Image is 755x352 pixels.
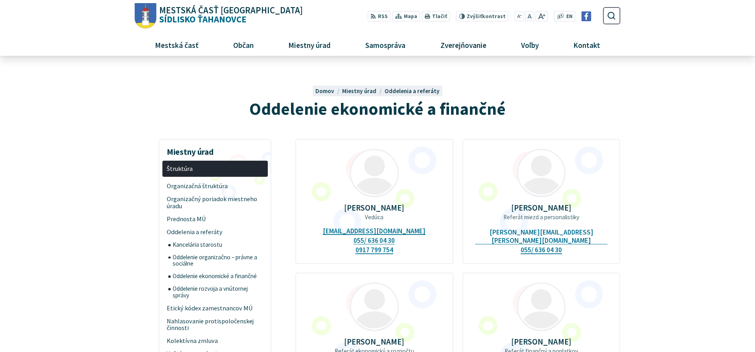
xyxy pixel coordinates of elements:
[582,11,591,21] img: Prejsť na Facebook stránku
[467,13,482,20] span: Zvýšiť
[274,34,345,55] a: Miestny úrad
[385,87,440,95] a: Oddelenia a referáty
[378,13,388,21] span: RSS
[308,214,440,221] p: Vedúca
[392,11,420,22] a: Mapa
[518,34,541,55] span: Voľby
[404,13,417,21] span: Mapa
[475,214,608,221] p: Referát miezd a personalistiky
[162,141,268,158] h3: Miestny úrad
[536,11,548,22] button: Zväčšiť veľkosť písma
[570,34,603,55] span: Kontakt
[514,11,524,22] button: Zmenšiť veľkosť písma
[355,246,393,254] a: 0917 799 754
[342,87,384,95] a: Miestny úrad
[167,302,263,315] span: Etický kódex zamestnancov MÚ
[315,87,334,95] span: Domov
[315,87,342,95] a: Domov
[167,225,263,238] span: Oddelenia a referáty
[162,192,268,213] a: Organizačný poriadok miestneho úradu
[363,34,409,55] span: Samospráva
[456,11,508,22] button: Zvýšiťkontrast
[162,225,268,238] a: Oddelenia a referáty
[354,236,395,245] a: 055/ 636 04 30
[168,238,268,251] a: Kancelária starostu
[167,315,263,335] span: Nahlasovanie protispoločenskej činnosti
[162,213,268,225] a: Prednosta MÚ
[162,161,268,177] a: Štruktúra
[351,34,420,55] a: Samospráva
[168,270,268,283] a: Oddelenie ekonomické a finančné
[134,3,156,29] img: Prejsť na domovskú stránku
[168,283,268,302] a: Oddelenie rozvoja a vnútornej správy
[566,13,573,21] span: EN
[367,11,390,22] a: RSS
[173,283,263,302] span: Oddelenie rozvoja a vnútornej správy
[475,337,608,346] p: [PERSON_NAME]
[173,251,263,270] span: Oddelenie organizačno – právne a sociálne
[162,315,268,335] a: Nahlasovanie protispoločenskej činnosti
[521,246,562,254] a: 055/ 636 04 30
[506,34,553,55] a: Voľby
[525,11,534,22] button: Nastaviť pôvodnú veľkosť písma
[141,34,213,55] a: Mestská časť
[162,302,268,315] a: Etický kódex zamestnancov MÚ
[156,6,303,24] span: Sídlisko Ťahanovce
[167,192,263,213] span: Organizačný poriadok miestneho úradu
[167,162,263,175] span: Štruktúra
[308,203,440,212] p: [PERSON_NAME]
[162,335,268,348] a: Kolektívna zmluva
[249,98,506,119] span: Oddelenie ekonomické a finančné
[173,238,263,251] span: Kancelária starostu
[167,213,263,225] span: Prednosta MÚ
[559,34,614,55] a: Kontakt
[152,34,202,55] span: Mestská časť
[167,180,263,192] span: Organizačná štruktúra
[219,34,268,55] a: Občan
[422,11,450,22] button: Tlačiť
[159,6,303,15] span: Mestská časť [GEOGRAPHIC_DATA]
[168,251,268,270] a: Oddelenie organizačno – právne a sociálne
[173,270,263,283] span: Oddelenie ekonomické a finančné
[467,13,506,20] span: kontrast
[134,3,302,29] a: Logo Sídlisko Ťahanovce, prejsť na domovskú stránku.
[162,180,268,192] a: Organizačná štruktúra
[432,13,447,20] span: Tlačiť
[342,87,376,95] span: Miestny úrad
[426,34,501,55] a: Zverejňovanie
[230,34,257,55] span: Občan
[308,337,440,346] p: [PERSON_NAME]
[564,13,575,21] a: EN
[437,34,489,55] span: Zverejňovanie
[475,203,608,212] p: [PERSON_NAME]
[285,34,334,55] span: Miestny úrad
[167,335,263,348] span: Kolektívna zmluva
[475,228,608,244] a: [PERSON_NAME][EMAIL_ADDRESS][PERSON_NAME][DOMAIN_NAME]
[323,227,425,235] a: [EMAIL_ADDRESS][DOMAIN_NAME]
